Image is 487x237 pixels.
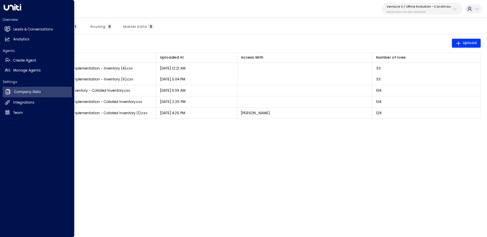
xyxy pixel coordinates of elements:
a: Analytics [3,35,72,44]
div: Uploaded At [160,55,234,61]
button: Venture X / Office Evolution - Carolinas69e21571-8cb6-479e-9956-a76f3a040520 [382,3,462,15]
span: 128 [376,111,382,116]
span: 104 [376,88,381,93]
a: Integrations [3,98,72,108]
span: Venture X _ IO - Carolinas Implementation - Collated Inventory (1).csv [25,111,147,116]
p: [DATE] 5:04 PM [160,77,185,82]
div: Uploaded At [160,55,184,61]
p: [DATE] 12:21 AM [160,66,186,71]
p: 69e21571-8cb6-479e-9956-a76f3a040520 [387,11,451,13]
p: [DATE] 2:25 PM [160,99,186,104]
button: Upload [452,39,481,48]
a: Leads & Conversations [3,24,72,34]
span: Venture X _ IO - Carolinas Implementation - Inventory (4).csv [25,66,133,71]
h2: Analytics [13,37,29,42]
div: Number of rows [376,55,477,61]
div: Number of rows [376,55,406,61]
div: Access With [241,55,369,61]
span: 0 [106,23,113,30]
p: Venture X / Office Evolution - Carolinas [387,5,451,9]
a: Create Agent [3,56,72,65]
p: [DATE] 4:25 PM [160,111,185,116]
h2: Team [13,110,23,116]
a: Team [3,108,72,118]
a: Company Data [3,87,72,97]
span: 1 [73,23,78,30]
span: Upload [456,40,477,46]
span: 33 [376,77,381,82]
span: 33 [376,66,381,71]
span: Master Data [123,24,154,29]
p: [DATE] 11:39 AM [160,88,186,93]
span: Venture X _ IO - Carolinas Implementation - Inventory (6).csv [25,77,133,82]
span: 104 [376,99,381,104]
p: [PERSON_NAME] [241,111,270,116]
span: 0 [148,23,154,30]
h2: Company Data [14,89,41,95]
div: File Name [25,55,153,61]
h2: Manage Agents [13,68,41,73]
h2: Settings [3,79,72,84]
h2: Overview [3,17,72,22]
span: Venture X _ IO - Carolinas Inventory - Collated Inventory.csv [25,88,130,93]
h2: Leads & Conversations [13,27,53,32]
h2: Agents [3,48,72,53]
h2: Create Agent [13,58,36,63]
span: Routing [90,24,113,29]
a: Manage Agents [3,66,72,75]
h2: Integrations [13,100,34,105]
span: Venture X _ IO - Carolinas Implementation - Collated Inventory.csv [25,99,142,104]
